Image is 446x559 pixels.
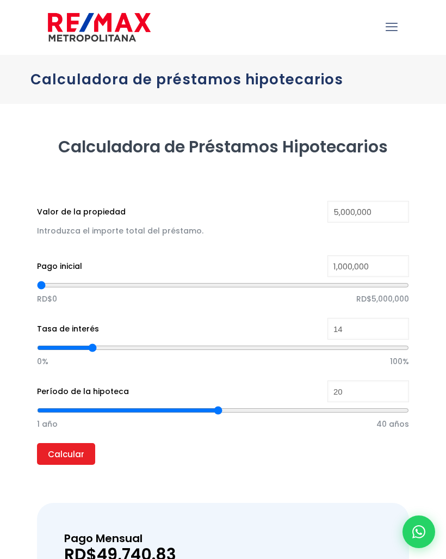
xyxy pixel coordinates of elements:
[376,416,409,432] span: 40 años
[390,353,409,370] span: 100%
[37,386,129,397] label: Período de la hipoteca
[37,137,409,157] h2: Calculadora de Préstamos Hipotecarios
[382,18,401,36] a: mobile menu
[37,353,48,370] span: 0%
[327,255,409,277] input: RD$
[64,530,382,546] h3: Pago Mensual
[37,443,95,465] input: Calcular
[37,225,203,236] span: Introduzca el importe total del préstamo.
[30,71,416,88] h1: Calculadora de préstamos hipotecarios
[327,318,409,340] input: %
[37,261,82,272] label: Pago inicial
[356,291,409,307] span: RD$5,000,000
[37,206,126,218] label: Valor de la propiedad
[327,380,409,402] input: Years
[48,11,151,44] img: remax-metropolitana-logo
[37,291,57,307] span: RD$0
[37,323,99,335] label: Tasa de interés
[37,416,58,432] span: 1 año
[327,201,409,223] input: RD$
